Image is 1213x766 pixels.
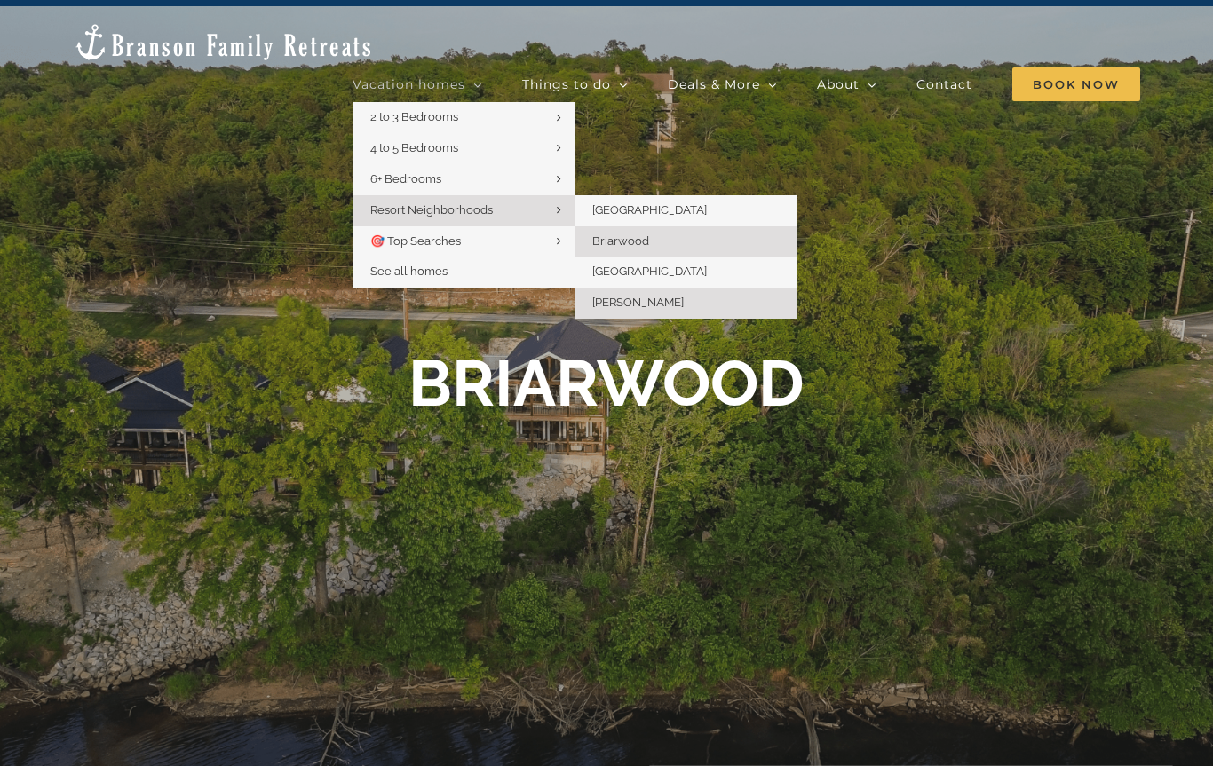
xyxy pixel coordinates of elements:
[668,78,760,91] span: Deals & More
[353,257,575,288] a: See all homes
[73,22,374,62] img: Branson Family Retreats Logo
[370,110,458,123] span: 2 to 3 Bedrooms
[1012,67,1140,102] a: Book Now
[522,67,628,102] a: Things to do
[575,257,797,288] a: [GEOGRAPHIC_DATA]
[353,226,575,257] a: 🎯 Top Searches
[916,78,972,91] span: Contact
[522,78,611,91] span: Things to do
[353,133,575,164] a: 4 to 5 Bedrooms
[916,67,972,102] a: Contact
[353,164,575,195] a: 6+ Bedrooms
[1012,67,1140,101] span: Book Now
[353,67,1140,102] nav: Main Menu
[592,234,649,248] span: Briarwood
[817,67,876,102] a: About
[370,203,493,217] span: Resort Neighborhoods
[353,67,482,102] a: Vacation homes
[370,234,461,248] span: 🎯 Top Searches
[575,195,797,226] a: [GEOGRAPHIC_DATA]
[370,141,458,154] span: 4 to 5 Bedrooms
[408,345,805,422] h1: BRIARWOOD
[575,288,797,319] a: [PERSON_NAME]
[668,67,777,102] a: Deals & More
[575,226,797,257] a: Briarwood
[353,195,575,226] a: Resort Neighborhoods
[592,265,707,278] span: [GEOGRAPHIC_DATA]
[370,172,441,186] span: 6+ Bedrooms
[370,265,448,278] span: See all homes
[592,203,707,217] span: [GEOGRAPHIC_DATA]
[353,78,465,91] span: Vacation homes
[353,102,575,133] a: 2 to 3 Bedrooms
[817,78,860,91] span: About
[592,296,684,309] span: [PERSON_NAME]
